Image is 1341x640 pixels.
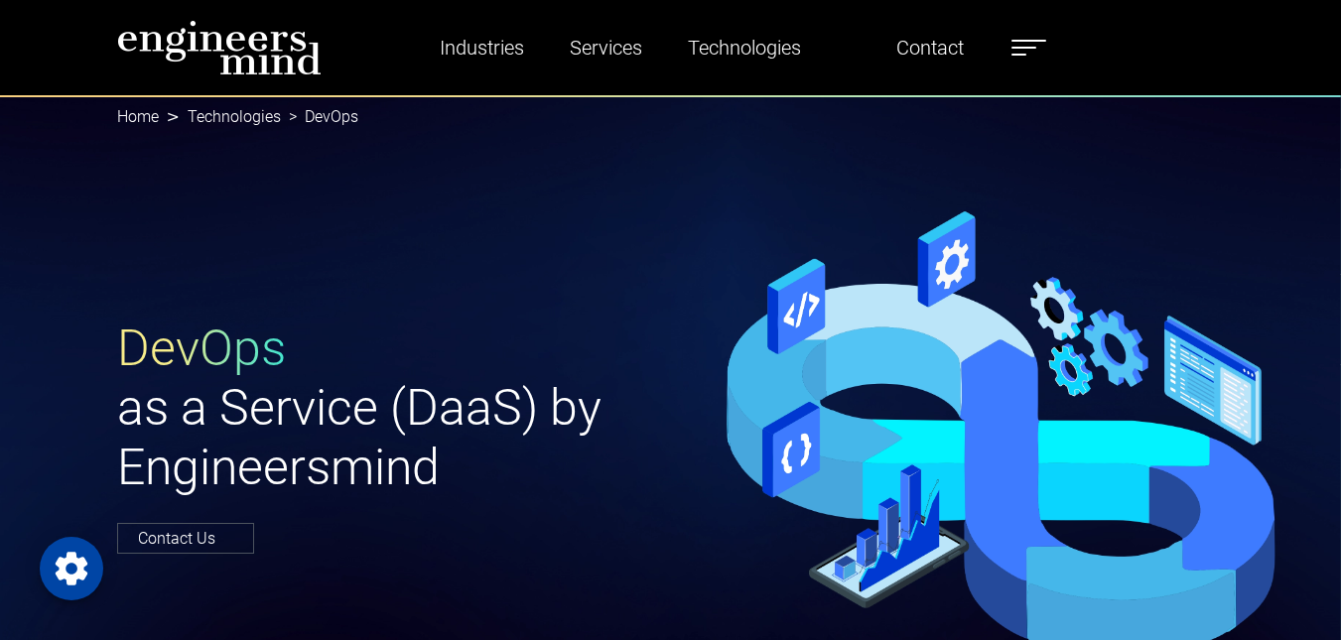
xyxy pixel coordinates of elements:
h1: as a Service (DaaS) by Engineersmind [117,319,659,497]
a: Services [562,25,650,70]
a: Contact Us [117,523,254,554]
img: logo [117,20,322,75]
span: DevOps [117,320,286,377]
li: DevOps [281,105,358,129]
nav: breadcrumb [117,95,1225,139]
a: Technologies [188,107,281,126]
a: Industries [432,25,532,70]
a: Technologies [680,25,809,70]
a: Home [117,107,159,126]
a: Contact [888,25,972,70]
